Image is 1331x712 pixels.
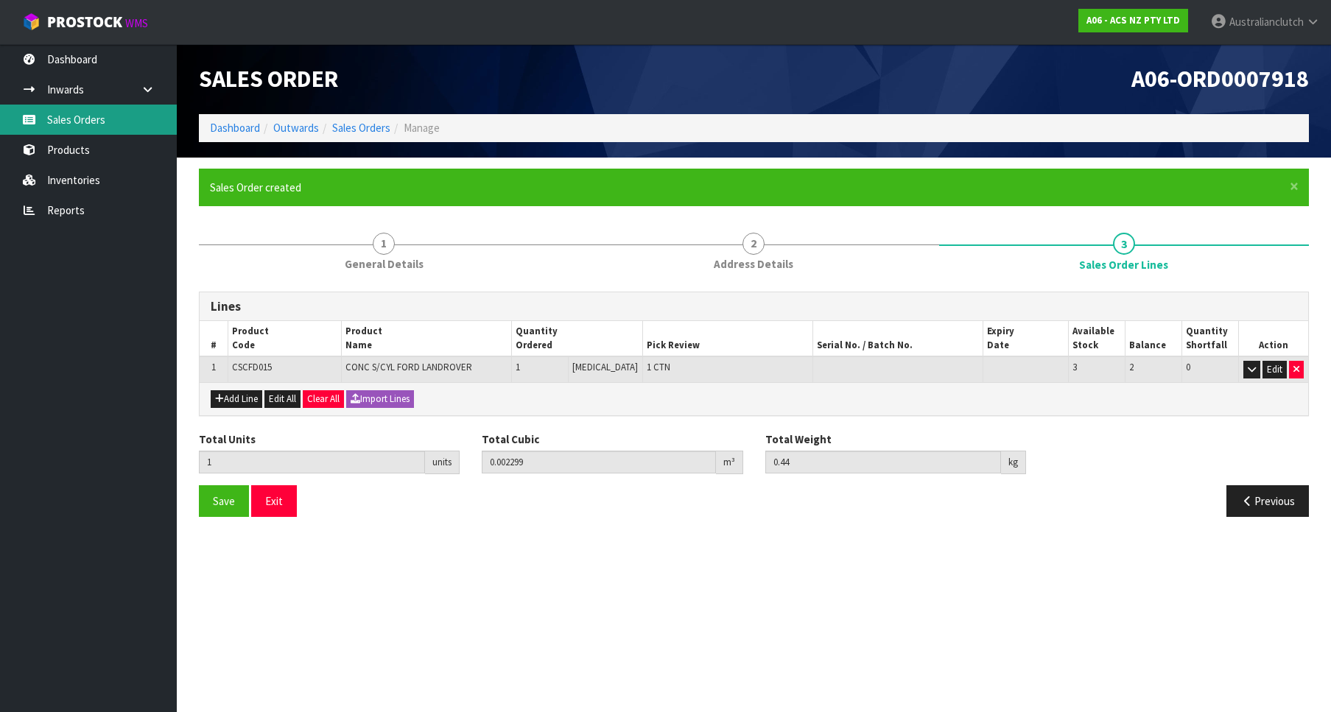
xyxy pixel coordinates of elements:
div: kg [1001,451,1026,474]
span: 1 [516,361,520,373]
span: 2 [742,233,765,255]
span: 0 [1186,361,1190,373]
th: Balance [1125,321,1182,356]
button: Clear All [303,390,344,408]
a: Outwards [273,121,319,135]
span: General Details [345,256,424,272]
button: Add Line [211,390,262,408]
th: Product Name [342,321,512,356]
th: Expiry Date [983,321,1069,356]
span: CONC S/CYL FORD LANDROVER [345,361,472,373]
span: Manage [404,121,440,135]
button: Import Lines [346,390,414,408]
th: Pick Review [643,321,813,356]
input: Total Units [199,451,425,473]
span: Address Details [714,256,793,272]
button: Edit [1262,361,1287,378]
span: Sales Order Lines [199,281,1309,529]
button: Edit All [264,390,301,408]
h3: Lines [211,300,1297,314]
img: cube-alt.png [22,13,41,31]
span: 1 [373,233,395,255]
label: Total Cubic [482,431,539,447]
span: Sales Order created [210,180,301,194]
span: [MEDICAL_DATA] [572,361,638,373]
span: A06-ORD0007918 [1131,64,1309,94]
span: CSCFD015 [232,361,272,373]
th: Quantity Shortfall [1182,321,1239,356]
button: Exit [251,485,297,517]
th: # [200,321,228,356]
span: Sales Order [199,64,338,94]
span: Sales Order Lines [1079,257,1168,272]
div: units [425,451,460,474]
span: Australianclutch [1229,15,1304,29]
th: Serial No. / Batch No. [813,321,983,356]
a: Sales Orders [332,121,390,135]
button: Save [199,485,249,517]
th: Quantity Ordered [512,321,643,356]
th: Action [1239,321,1308,356]
span: 3 [1113,233,1135,255]
strong: A06 - ACS NZ PTY LTD [1086,14,1180,27]
small: WMS [125,16,148,30]
th: Available Stock [1069,321,1125,356]
span: 3 [1072,361,1077,373]
span: 2 [1129,361,1134,373]
div: m³ [716,451,743,474]
span: 1 [211,361,216,373]
a: Dashboard [210,121,260,135]
input: Total Weight [765,451,1001,473]
label: Total Weight [765,431,832,447]
span: 1 CTN [647,361,670,373]
span: Save [213,494,235,508]
button: Previous [1226,485,1309,517]
span: × [1290,176,1299,197]
label: Total Units [199,431,256,447]
span: ProStock [47,13,122,32]
th: Product Code [228,321,342,356]
input: Total Cubic [482,451,715,473]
